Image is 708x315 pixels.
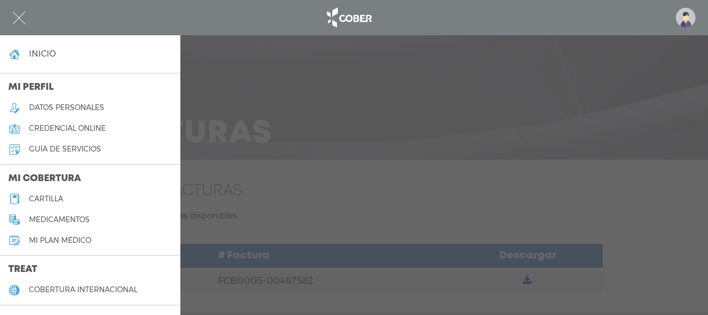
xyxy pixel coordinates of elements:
img: logo_cober_home-white.png [321,5,376,30]
h5: cobertura internacional [29,285,137,294]
h5: guía de servicios [29,145,101,154]
h5: medicamentos [29,215,90,224]
h5: Mi plan médico [29,236,91,245]
img: Cober_menu-close-white.svg [12,11,25,24]
h5: cartilla [29,195,63,203]
img: profile-placeholder.svg [676,8,696,28]
h5: datos personales [29,103,104,112]
h5: credencial online [29,124,106,133]
h4: inicio [29,49,56,59]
